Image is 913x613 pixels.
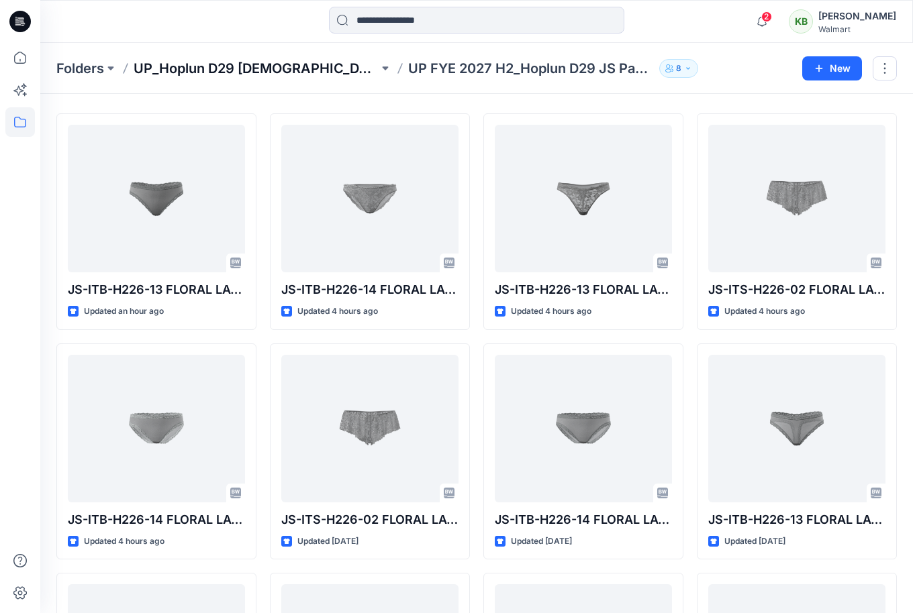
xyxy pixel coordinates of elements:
p: JS-ITB-H226-14 FLORAL LACE CHEEKY 3PK - MESH [495,510,672,529]
a: JS-ITS-H226-02 FLORAL LACE 2PC SET - SHORTIE [708,125,885,272]
p: Updated 4 hours ago [724,304,805,319]
p: Updated 4 hours ago [297,304,378,319]
div: KB [789,9,813,34]
a: UP_Hoplun D29 [DEMOGRAPHIC_DATA] Intimates [134,59,379,78]
a: Folders [56,59,104,78]
div: Walmart [818,24,896,34]
p: Updated 4 hours ago [511,304,591,319]
div: [PERSON_NAME] [818,8,896,24]
a: JS-ITB-H226-14 FLORAL LACE CHEEKY 3PK - LACE [281,125,459,272]
p: Updated 4 hours ago [84,535,164,549]
p: JS-ITB-H226-14 FLORAL LACE CHEEKY 3PK - MESH [68,510,245,529]
a: JS-ITB-H226-14 FLORAL LACE CHEEKY 3PK - MESH [68,355,245,502]
p: UP FYE 2027 H2_Hoplun D29 JS Panties [408,59,653,78]
p: JS-ITB-H226-13 FLORAL LACE THONG 3PK - MESH [68,280,245,299]
a: JS-ITB-H226-13 FLORAL LACE THONG 3PK - MESH [708,355,885,502]
p: JS-ITS-H226-02 FLORAL LACE 2PC SET - SHORTIE [281,510,459,529]
a: JS-ITB-H226-13 FLORAL LACE THONG 3PK - MESH [68,125,245,272]
p: Updated [DATE] [297,535,358,549]
p: JS-ITS-H226-02 FLORAL LACE 2PC SET - SHORTIE [708,280,885,299]
p: Updated [DATE] [511,535,572,549]
button: 8 [659,59,698,78]
p: JS-ITB-H226-13 FLORAL LACE THONG 3PK - LACE [495,280,672,299]
a: JS-ITS-H226-02 FLORAL LACE 2PC SET - SHORTIE [281,355,459,502]
span: 2 [761,11,772,22]
p: Updated an hour ago [84,304,164,319]
a: JS-ITB-H226-13 FLORAL LACE THONG 3PK - LACE [495,125,672,272]
p: JS-ITB-H226-13 FLORAL LACE THONG 3PK - MESH [708,510,885,529]
p: JS-ITB-H226-14 FLORAL LACE CHEEKY 3PK - LACE [281,280,459,299]
p: 8 [676,61,681,76]
button: New [802,56,862,80]
p: Updated [DATE] [724,535,785,549]
a: JS-ITB-H226-14 FLORAL LACE CHEEKY 3PK - MESH [495,355,672,502]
